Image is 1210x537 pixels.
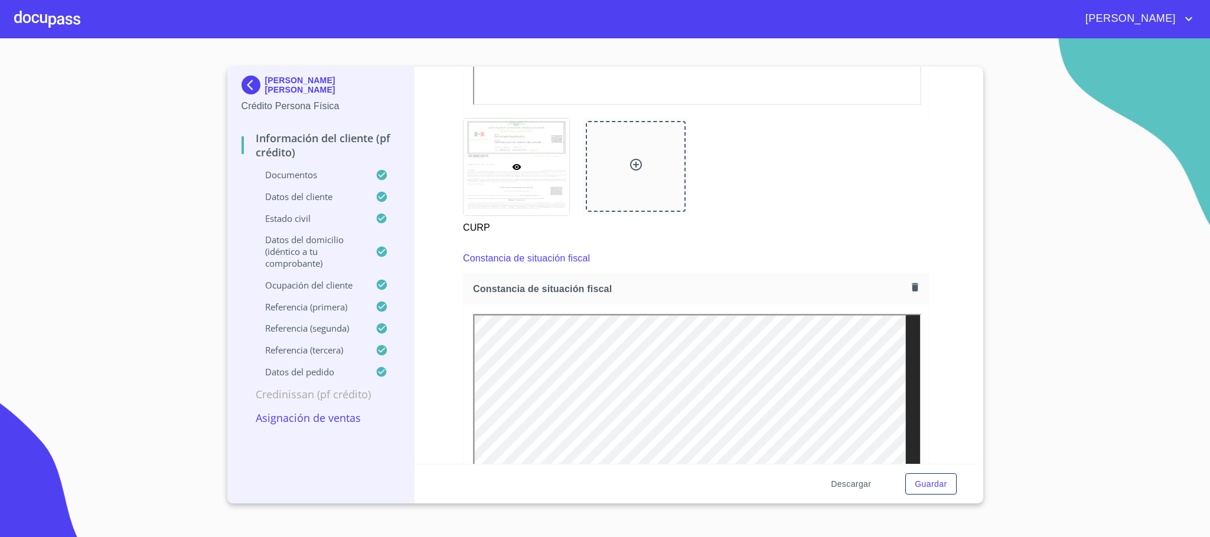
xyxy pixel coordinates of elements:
[242,322,376,334] p: Referencia (segunda)
[242,169,376,181] p: Documentos
[905,473,956,495] button: Guardar
[1077,9,1196,28] button: account of current user
[242,301,376,313] p: Referencia (primera)
[242,76,265,94] img: Docupass spot blue
[242,212,376,224] p: Estado Civil
[915,477,947,492] span: Guardar
[1077,9,1182,28] span: [PERSON_NAME]
[242,131,400,159] p: Información del cliente (PF crédito)
[242,76,400,99] div: [PERSON_NAME] [PERSON_NAME]
[463,251,590,266] p: Constancia de situación fiscal
[242,344,376,356] p: Referencia (tercera)
[831,477,871,492] span: Descargar
[473,283,907,295] span: Constancia de situación fiscal
[242,99,400,113] p: Crédito Persona Física
[463,216,569,235] p: CURP
[242,411,400,425] p: Asignación de Ventas
[242,366,376,378] p: Datos del pedido
[826,473,876,495] button: Descargar
[242,387,400,401] p: Credinissan (PF crédito)
[265,76,400,94] p: [PERSON_NAME] [PERSON_NAME]
[242,191,376,202] p: Datos del cliente
[242,234,376,269] p: Datos del domicilio (idéntico a tu comprobante)
[242,279,376,291] p: Ocupación del Cliente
